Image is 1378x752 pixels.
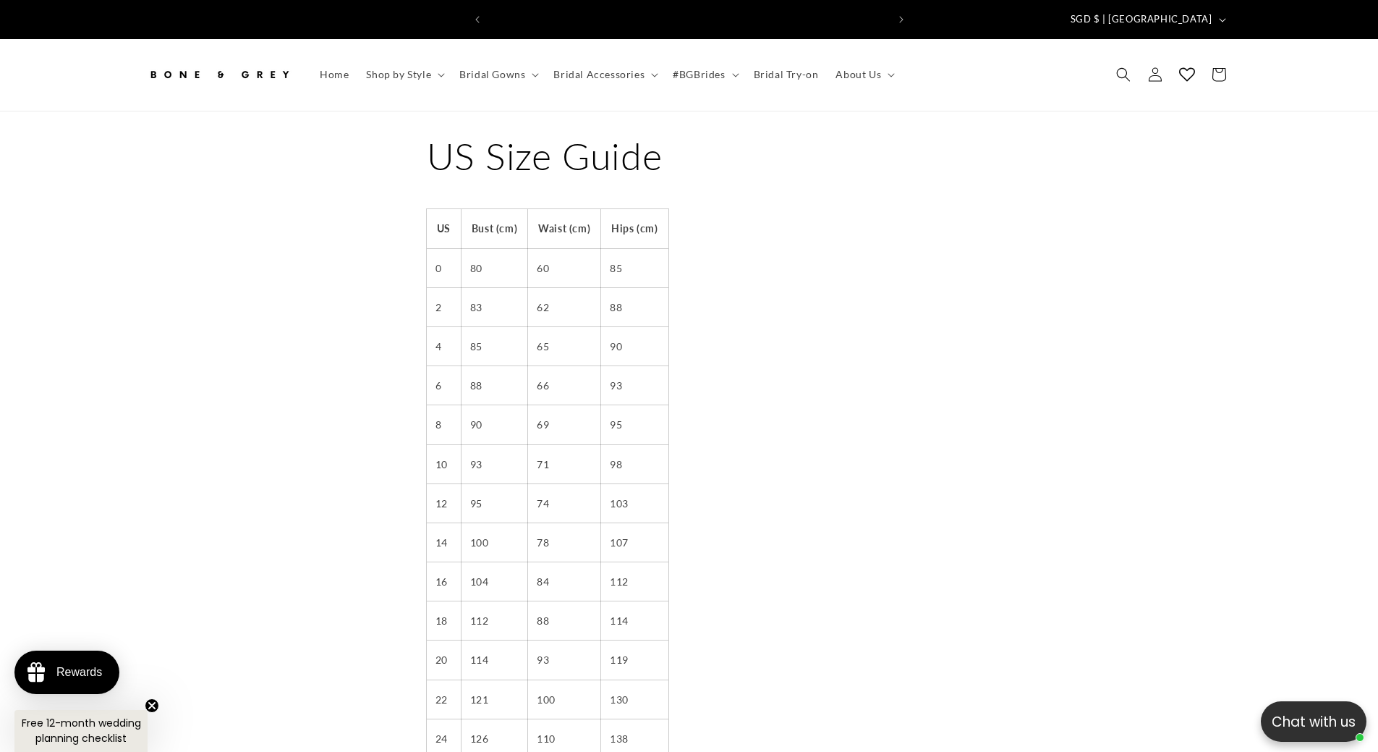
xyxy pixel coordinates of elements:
summary: Bridal Gowns [451,59,545,90]
h1: US Size Guide [427,132,952,181]
td: 88 [601,287,668,326]
button: Next announcement [885,6,917,33]
td: 80 [461,248,527,287]
td: 71 [528,444,601,483]
summary: Search [1107,59,1139,90]
td: 119 [601,641,668,680]
td: 60 [528,248,601,287]
td: 95 [601,405,668,444]
button: Open chatbox [1261,701,1366,742]
td: 100 [461,523,527,562]
span: About Us [835,68,881,81]
td: 98 [601,444,668,483]
td: 112 [601,562,668,601]
td: 83 [461,287,527,326]
td: 103 [601,483,668,523]
td: 121 [461,680,527,719]
span: Home [320,68,349,81]
button: SGD $ | [GEOGRAPHIC_DATA] [1062,6,1232,33]
summary: About Us [827,59,901,90]
td: 66 [528,366,601,405]
td: 4 [427,326,462,366]
span: Bridal Gowns [459,68,525,81]
td: 90 [601,326,668,366]
button: Previous announcement [462,6,493,33]
td: 85 [461,326,527,366]
p: Chat with us [1261,711,1366,732]
a: Bone and Grey Bridal [141,54,297,96]
span: Free 12-month wedding planning checklist [22,716,141,745]
span: #BGBrides [673,68,725,81]
td: 8 [427,405,462,444]
td: 78 [528,523,601,562]
td: 114 [461,641,527,680]
td: 16 [427,562,462,601]
td: 14 [427,523,462,562]
th: Hips (cm) [601,209,668,248]
td: 74 [528,483,601,523]
div: Free 12-month wedding planning checklistClose teaser [14,710,148,752]
th: Waist (cm) [528,209,601,248]
td: 69 [528,405,601,444]
th: US [427,209,462,248]
summary: Bridal Accessories [545,59,664,90]
td: 100 [528,680,601,719]
td: 114 [601,601,668,641]
span: Bridal Try-on [754,68,819,81]
td: 6 [427,366,462,405]
td: 104 [461,562,527,601]
span: Bridal Accessories [553,68,645,81]
td: 62 [528,287,601,326]
a: Bridal Try-on [745,59,828,90]
td: 22 [427,680,462,719]
td: 93 [528,641,601,680]
span: Shop by Style [366,68,431,81]
td: 84 [528,562,601,601]
td: 85 [601,248,668,287]
td: 65 [528,326,601,366]
td: 112 [461,601,527,641]
td: 93 [601,366,668,405]
th: Bust (cm) [461,209,527,248]
button: Close teaser [145,698,159,713]
td: 95 [461,483,527,523]
td: 12 [427,483,462,523]
summary: #BGBrides [664,59,744,90]
td: 88 [461,366,527,405]
summary: Shop by Style [357,59,451,90]
img: Bone and Grey Bridal [147,59,292,90]
span: SGD $ | [GEOGRAPHIC_DATA] [1071,12,1212,27]
td: 20 [427,641,462,680]
a: Home [311,59,357,90]
td: 93 [461,444,527,483]
td: 88 [528,601,601,641]
td: 10 [427,444,462,483]
div: Rewards [56,666,102,679]
td: 2 [427,287,462,326]
td: 107 [601,523,668,562]
td: 130 [601,680,668,719]
td: 90 [461,405,527,444]
td: 0 [427,248,462,287]
td: 18 [427,601,462,641]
